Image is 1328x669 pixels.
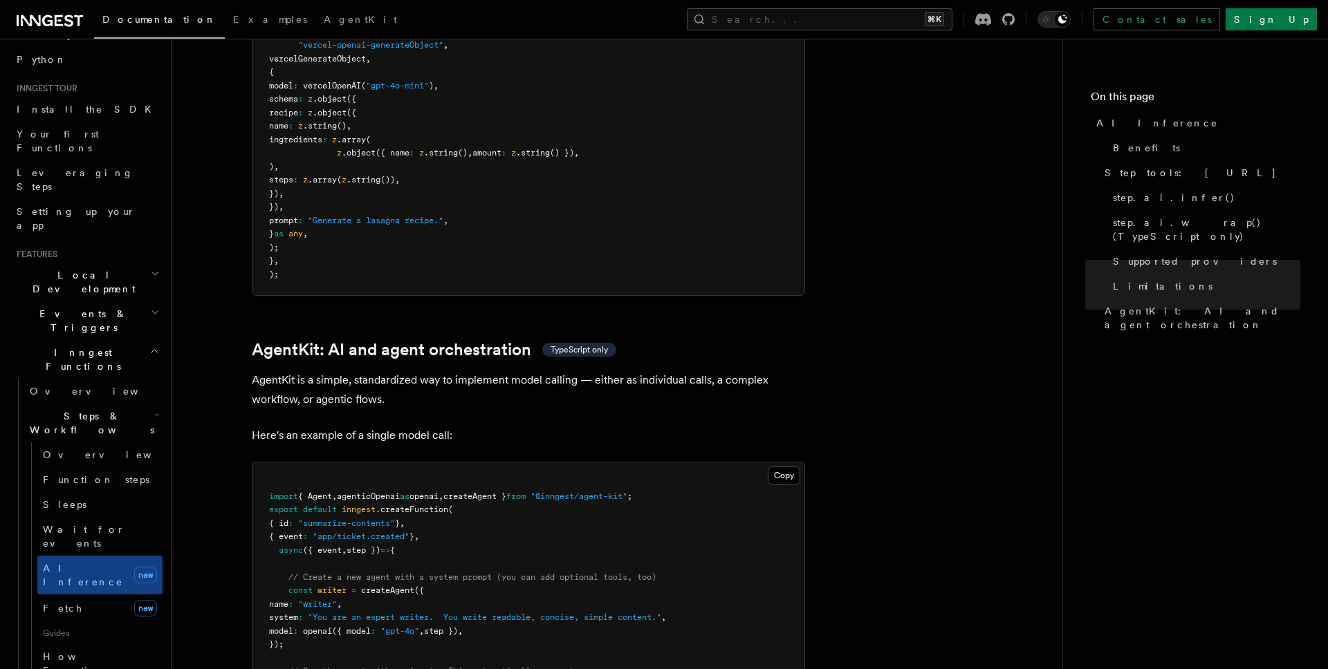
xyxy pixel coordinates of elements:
span: Local Development [11,268,151,296]
span: .array [308,175,337,185]
span: }); [269,639,284,649]
span: () [458,148,468,158]
span: , [458,626,463,636]
h4: On this page [1091,88,1300,111]
span: , [347,121,351,131]
span: Leveraging Steps [17,167,133,192]
span: : [293,81,298,91]
span: z [308,108,313,117]
span: .object [313,108,347,117]
span: ( [361,81,366,91]
span: prompt [269,216,298,225]
span: vercelGenerateObject [269,54,366,64]
span: ); [269,270,279,279]
span: Python [17,54,67,65]
span: , [443,216,448,225]
span: z [342,175,347,185]
a: Function steps [37,467,163,492]
span: ); [269,243,279,252]
a: Supported providers [1107,249,1300,274]
span: } [269,256,274,265]
span: steps [269,175,293,185]
span: , [468,148,472,158]
span: : [288,599,293,609]
span: Guides [37,622,163,644]
a: Step tools: [URL] [1099,160,1300,185]
span: .string [424,148,458,158]
span: AgentKit: AI and agent orchestration [1105,304,1300,332]
span: Inngest Functions [11,346,149,373]
span: "app/ticket.created" [313,531,409,541]
a: Wait for events [37,517,163,556]
span: .object [342,148,376,158]
span: z [298,121,303,131]
span: : [501,148,506,158]
span: } [409,531,414,541]
span: => [380,545,390,555]
span: ({ model [332,626,371,636]
span: z [308,94,313,104]
span: Supported providers [1113,254,1277,268]
span: : [298,108,303,117]
span: TypeScript only [551,344,608,355]
span: z [303,175,308,185]
span: Function steps [43,474,149,485]
span: }) [269,189,279,198]
kbd: ⌘K [925,12,944,26]
span: ) [429,81,434,91]
span: step.ai.infer() [1113,191,1235,205]
a: Overview [24,379,163,404]
span: Steps & Workflows [24,409,154,437]
p: AgentKit is a simple, standardized way to implement model calling — either as individual calls, a... [252,370,805,409]
span: { id [269,518,288,528]
span: step }) [347,545,380,555]
span: Fetch [43,603,83,614]
span: any [288,229,303,238]
button: Steps & Workflows [24,404,163,442]
a: Install the SDK [11,97,163,122]
a: step.ai.wrap() (TypeScript only) [1107,210,1300,249]
a: Examples [225,4,315,37]
span: "@inngest/agent-kit" [531,491,627,501]
span: : [293,175,298,185]
span: step.ai.wrap() (TypeScript only) [1113,216,1300,243]
span: : [303,531,308,541]
span: , [574,148,579,158]
span: async [279,545,303,555]
span: agenticOpenai [337,491,400,501]
span: , [366,54,371,64]
a: Contact sales [1094,8,1220,30]
span: createAgent } [443,491,506,501]
a: Fetchnew [37,594,163,622]
span: ({ [347,108,356,117]
span: ({ [347,94,356,104]
span: , [303,229,308,238]
span: "Generate a lasagna recipe." [308,216,443,225]
span: new [134,600,157,616]
span: ()) [380,175,395,185]
span: system [269,612,298,622]
span: .string [303,121,337,131]
span: Benefits [1113,141,1180,155]
a: Limitations [1107,274,1300,299]
span: .string [516,148,550,158]
span: new [134,567,157,583]
span: "summarize-contents" [298,518,395,528]
span: , [337,599,342,609]
span: Limitations [1113,279,1212,293]
span: ({ [414,585,424,595]
span: Documentation [102,14,216,25]
a: Documentation [94,4,225,39]
span: Examples [233,14,307,25]
a: Overview [37,442,163,467]
p: Here's an example of a single model call: [252,426,805,445]
span: : [298,94,303,104]
span: } [395,518,400,528]
a: Your first Functions [11,122,163,160]
a: AI Inferencenew [37,556,163,594]
a: Benefits [1107,135,1300,160]
a: Python [11,47,163,72]
span: AI Inference [1096,116,1218,130]
span: model [269,81,293,91]
span: AgentKit [324,14,397,25]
